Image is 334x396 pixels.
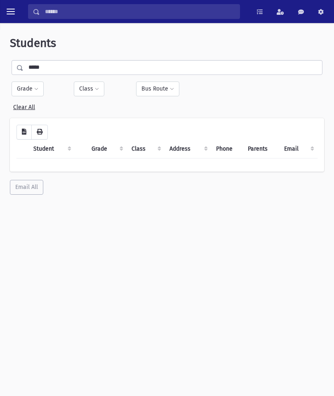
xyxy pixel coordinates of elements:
[136,82,179,96] button: Bus Route
[279,140,318,158] th: Email
[87,140,127,158] th: Grade
[211,140,243,158] th: Phone
[74,82,104,96] button: Class
[16,125,32,140] button: CSV
[40,4,240,19] input: Search
[243,140,279,158] th: Parents
[165,140,211,158] th: Address
[13,100,35,111] a: Clear All
[10,180,43,195] button: Email All
[12,82,44,96] button: Grade
[10,36,56,50] span: Students
[31,125,48,140] button: Print
[127,140,165,158] th: Class
[28,140,75,158] th: Student
[3,4,18,19] button: toggle menu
